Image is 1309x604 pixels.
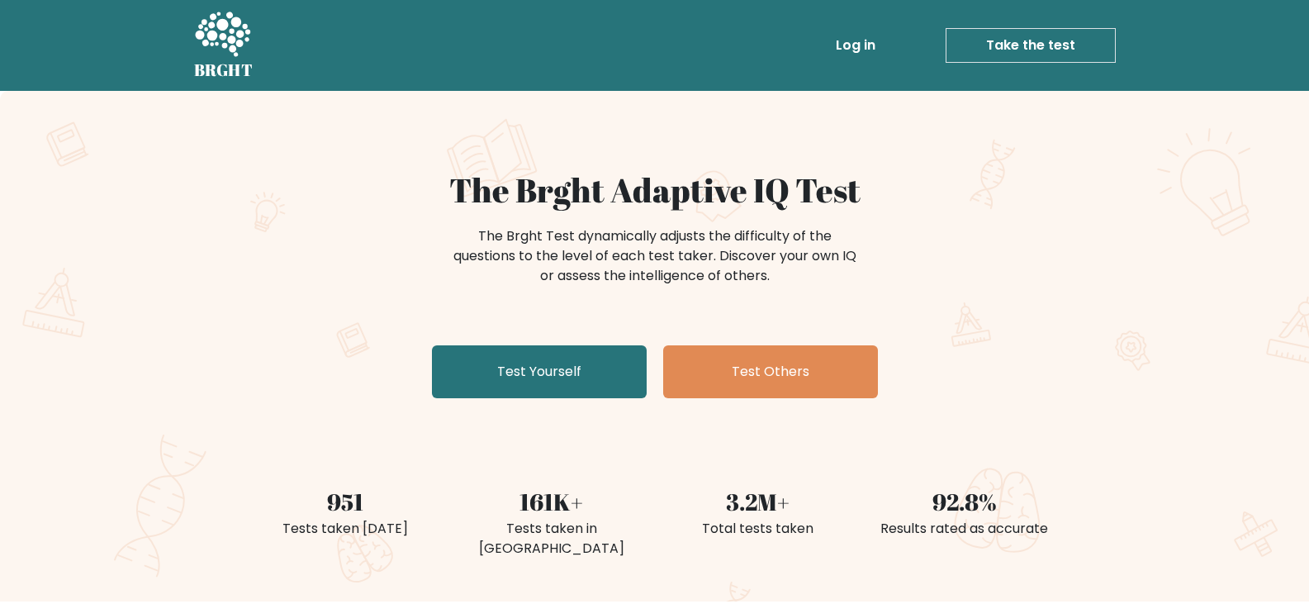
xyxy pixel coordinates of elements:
h1: The Brght Adaptive IQ Test [252,170,1058,210]
div: Tests taken in [GEOGRAPHIC_DATA] [458,519,645,559]
a: Log in [829,29,882,62]
div: Tests taken [DATE] [252,519,439,539]
a: Test Others [663,345,878,398]
div: 161K+ [458,484,645,519]
a: Take the test [946,28,1116,63]
div: The Brght Test dynamically adjusts the difficulty of the questions to the level of each test take... [448,226,861,286]
div: 92.8% [871,484,1058,519]
div: 3.2M+ [665,484,851,519]
a: Test Yourself [432,345,647,398]
div: Total tests taken [665,519,851,539]
h5: BRGHT [194,60,254,80]
a: BRGHT [194,7,254,84]
div: 951 [252,484,439,519]
div: Results rated as accurate [871,519,1058,539]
